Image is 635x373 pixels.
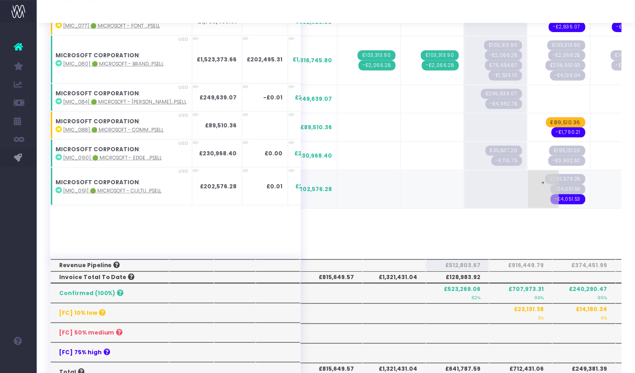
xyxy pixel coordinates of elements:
span: Streamtime Draft Invoice: null – [MIC_091] 🟢 Microsoft - Culture Expression / Inclusion Networks ... [545,174,585,184]
span: Streamtime Draft Invoice: null – [MIC_080] 🟢 Microsoft - Brand Retainer FY26 - Brand - Upsell [548,50,585,60]
span: USD [179,140,189,147]
span: Streamtime Draft Invoice: null – [MIC_080] 🟢 Microsoft - Brand Retainer FY26 - Brand - Upsell [485,50,522,60]
span: Streamtime Draft Invoice: null – [MIC_090] Microsoft_Edge Copilot Mode Launch Video_Campaign_Upsell [548,156,585,166]
span: Streamtime Draft Invoice: null – [MIC_080] 🟢 Microsoft - Brand Retainer FY26 - Brand - Upsell [550,71,585,81]
span: £230,968.40 [295,149,332,158]
td: : [50,111,192,139]
span: Streamtime Draft Invoice: null – [MIC_080] 🟢 Microsoft - Brand Retainer FY26 - Brand - Upsell [489,71,522,81]
th: [FC] 10% low [50,303,169,323]
span: Streamtime Draft Invoice: null – [MIC_090] Microsoft_Edge Copilot Mode Launch Video_Campaign_Upsell [491,156,522,166]
th: £512,803.67 [426,259,489,271]
span: Streamtime Draft Invoice: null – [MIC_090] Microsoft_Edge Copilot Mode Launch Video_Campaign_Upse... [549,146,585,156]
strong: £0.01 [267,182,283,190]
small: 99% [534,293,544,301]
span: £249,639.07 [295,93,332,102]
td: : [50,35,192,83]
span: Streamtime Draft Invoice: null – [MIC_091] 🟢 Microsoft - Culture Expression / Inclusion Networks ... [551,184,585,194]
span: £89,510.36 [301,123,332,132]
th: [FC] 75% high [50,342,169,362]
small: 3% [538,313,544,321]
span: £249,639.07 [295,95,332,103]
span: £1,316,745.80 [293,56,332,65]
th: £1,321,431.04 [363,271,426,283]
span: Streamtime Draft Invoice: null – [MIC_080] 🟢 Microsoft - Brand Retainer FY26 - Brand - Upsell - 1 [485,60,522,71]
td: : [50,139,192,167]
strong: MICROSOFT CORPORATION [55,51,139,59]
span: USD [179,112,189,119]
span: Streamtime Invoice: 2456 – [MIC_080] 🟢 Microsoft - Brand Retainer FY26 - Brand - Upsell [422,60,459,71]
span: Streamtime Draft Invoice: null – [MIC_084] 🟢 Microsoft - Rolling Thunder Templates & Guidelines -... [486,99,522,109]
strong: £202,495.31 [247,55,283,63]
th: Revenue Pipeline [50,259,169,271]
span: Streamtime Draft Invoice: null – [MIC_080] 🟢 Microsoft - Brand Retainer FY26 - Brand - Upsell - 2 [546,60,585,71]
span: £230,968.40 [295,152,332,160]
th: £23,131.38 [489,303,552,324]
strong: MICROSOFT CORPORATION [55,178,139,186]
span: Streamtime Invoice: 2455 – [MIC_080] 🟢 Microsoft - Brand Retainer FY26 - Brand - Upsell - 2 [421,50,459,60]
span: USD [179,36,189,43]
abbr: [MIC_080] 🟢 Microsoft - Brand Retainer FY26 - Brand - Upsell [63,60,164,67]
th: Invoice Total To Date [50,271,169,283]
span: £89,510.36 [301,121,332,130]
strong: MICROSOFT CORPORATION [55,89,139,97]
strong: £89,510.36 [205,121,237,129]
td: : [50,167,192,205]
span: £202,576.28 [296,185,332,193]
th: £916,449.79 [489,259,552,271]
small: 82% [471,293,480,301]
strong: MICROSOFT CORPORATION [55,117,139,125]
span: wayahead Cost Forecast Item [551,194,585,204]
span: £202,576.28 [296,182,332,191]
span: wayahead Revenue Forecast Item [546,117,585,127]
strong: £230,968.40 [199,149,237,157]
span: USD [179,168,189,175]
th: £240,290.47 [552,283,616,303]
th: [FC] 50% medium [50,323,169,342]
small: 96% [597,293,607,301]
strong: MICROSOFT CORPORATION [55,145,139,153]
span: wayahead Cost Forecast Item [549,22,585,32]
span: Streamtime Invoice: 2424 – [MIC_080] 🟢 Microsoft - Brand Retainer FY26 - Brand - Upsell - 1 [358,50,396,60]
span: Streamtime Draft Invoice: null – [MIC_084] 🟢 Microsoft - Rolling Thunder Templates & Guidelines -... [481,89,522,99]
span: Streamtime Draft Invoice: null – [MIC_080] 🟢 Microsoft - Brand Retainer FY26 - Brand - Upsell - 3 [484,40,522,50]
th: £815,649.57 [299,271,363,283]
span: £1,316,745.80 [293,55,332,64]
strong: -£0.01 [264,93,283,101]
abbr: [MIC_091] 🟢 Microsoft - Culture Expression / Inclusion Networks - Campaign - Upsell [63,187,162,194]
abbr: [MIC_077] 🟢 Microsoft - Font X - Brand - Upsell [63,22,160,29]
th: £128,983.92 [426,271,489,283]
td: : [50,83,192,111]
strong: £1,795,433.61 [198,17,237,25]
abbr: [MIC_088] 🟢 Microsoft - Commercial Social RFQ - Campaign - Upsell [63,126,164,133]
strong: £1,523,373.66 [197,55,237,63]
span: + [528,170,559,208]
strong: £0.00 [265,149,283,157]
th: £707,973.31 [489,283,552,303]
strong: £202,576.28 [200,182,237,190]
abbr: [MIC_084] 🟢 Microsoft - Rolling Thunder Templates & Guidelines - Campaign - Upsell [63,99,187,105]
span: USD [179,84,189,91]
span: Streamtime Draft Invoice: null – [MIC_080] 🟢 Microsoft - Brand Retainer FY26 - Brand - Upsell - 4 [547,40,585,50]
th: Confirmed (100%) [50,283,169,303]
th: £374,451.99 [552,259,616,271]
span: Streamtime Draft Invoice: null – [MIC_090] Microsoft_Edge Copilot Mode Launch Video_Campaign_Upse... [486,146,522,156]
img: images/default_profile_image.png [11,355,25,368]
abbr: [MIC_090] 🟢 Microsoft - Edge Copilot Mode Launch Video - Campaign - Upsell [63,154,162,161]
span: wayahead Cost Forecast Item [552,127,585,137]
strong: £249,639.07 [200,93,237,101]
th: £523,269.06 [426,283,489,303]
span: Streamtime Invoice: 2425 – [MIC_080] 🟢 Microsoft - Brand Retainer FY26 - Brand - Upsell [359,60,396,71]
th: £14,180.34 [552,303,616,324]
small: 6% [601,313,607,321]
